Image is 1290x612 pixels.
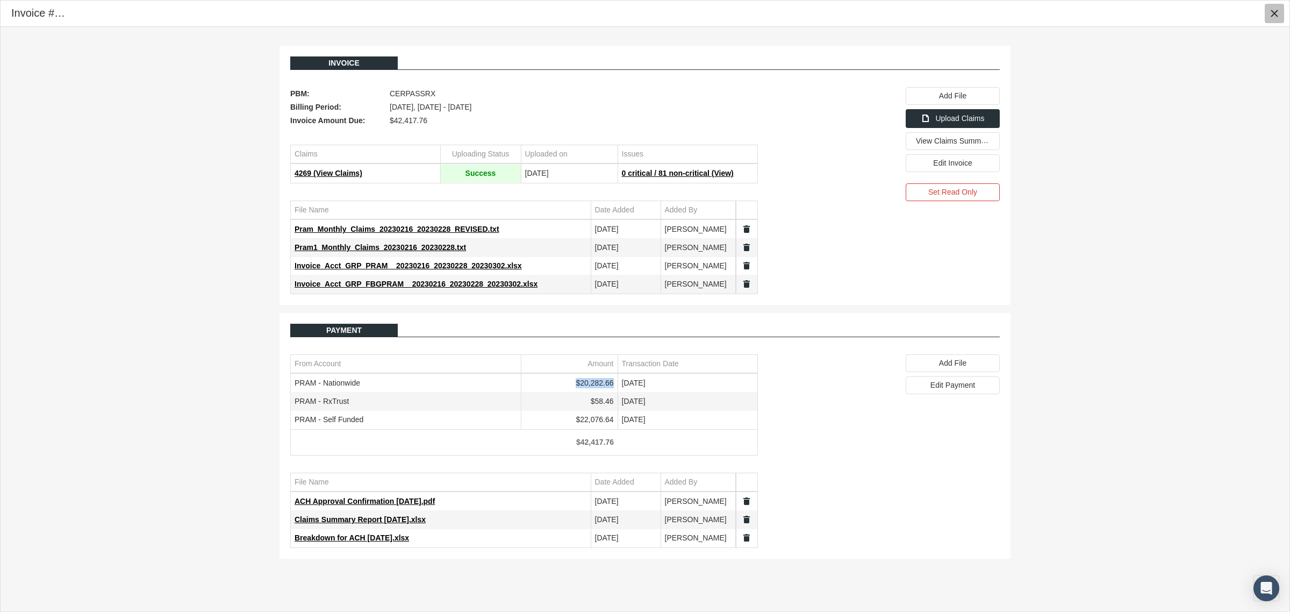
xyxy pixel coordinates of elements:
[742,224,751,234] a: Split
[742,261,751,271] a: Split
[906,376,1000,394] div: Edit Payment
[295,225,499,233] span: Pram_Monthly_Claims_20230216_20230228_REVISED.txt
[295,261,522,270] span: Invoice_Acct_GRP_PRAM__20230216_20230228_20230302.xlsx
[661,220,736,239] td: [PERSON_NAME]
[622,359,679,369] div: Transaction Date
[591,473,661,492] td: Column Date Added
[939,359,966,367] span: Add File
[661,275,736,294] td: [PERSON_NAME]
[295,497,435,506] span: ACH Approval Confirmation [DATE].pdf
[591,239,661,257] td: [DATE]
[939,91,966,100] span: Add File
[906,354,1000,372] div: Add File
[295,515,426,524] span: Claims Summary Report [DATE].xlsx
[328,59,360,67] span: Invoice
[290,101,384,114] span: Billing Period:
[521,411,618,429] td: $22,076.64
[622,149,643,159] div: Issues
[291,201,591,219] td: Column File Name
[295,243,466,252] span: Pram1_Monthly_Claims_20230216_20230228.txt
[295,477,329,487] div: File Name
[390,101,471,114] span: [DATE], [DATE] - [DATE]
[742,496,751,506] a: Split
[661,493,736,511] td: [PERSON_NAME]
[618,355,757,373] td: Column Transaction Date
[1265,4,1284,23] div: Close
[291,374,521,393] td: PRAM - Nationwide
[930,381,975,389] span: Edit Payment
[906,87,1000,105] div: Add File
[591,275,661,294] td: [DATE]
[591,493,661,511] td: [DATE]
[295,169,362,177] span: 4269 (View Claims)
[452,149,510,159] div: Uploading Status
[935,114,984,123] span: Upload Claims
[290,354,758,456] div: Data grid
[742,243,751,252] a: Split
[290,473,758,548] div: Data grid
[906,154,1000,172] div: Edit Invoice
[591,511,661,529] td: [DATE]
[521,374,618,393] td: $20,282.66
[928,188,977,196] span: Set Read Only
[295,280,537,288] span: Invoice_Acct_GRP_FBGPRAM__20230216_20230228_20230302.xlsx
[591,257,661,275] td: [DATE]
[521,165,618,183] td: [DATE]
[290,114,384,127] span: Invoice Amount Due:
[291,355,521,373] td: Column From Account
[295,149,318,159] div: Claims
[291,145,440,163] td: Column Claims
[595,477,634,487] div: Date Added
[390,87,435,101] span: CERPASSRX
[916,136,992,145] span: View Claims Summary
[661,201,736,219] td: Column Added By
[521,355,618,373] td: Column Amount
[1253,575,1279,601] div: Open Intercom Messenger
[291,393,521,411] td: PRAM - RxTrust
[291,411,521,429] td: PRAM - Self Funded
[665,205,698,215] div: Added By
[440,145,521,163] td: Column Uploading Status
[933,159,972,167] span: Edit Invoice
[661,529,736,547] td: [PERSON_NAME]
[521,393,618,411] td: $58.46
[326,326,362,335] span: Payment
[906,183,1000,201] div: Set Read Only
[587,359,613,369] div: Amount
[295,533,409,542] span: Breakdown for ACH [DATE].xlsx
[525,149,568,159] div: Uploaded on
[906,132,1000,150] div: View Claims Summary
[618,374,757,393] td: [DATE]
[618,145,757,163] td: Column Issues
[618,411,757,429] td: [DATE]
[661,473,736,492] td: Column Added By
[591,220,661,239] td: [DATE]
[295,359,341,369] div: From Account
[661,239,736,257] td: [PERSON_NAME]
[291,473,591,492] td: Column File Name
[622,169,734,177] span: 0 critical / 81 non-critical (View)
[290,145,758,183] div: Data grid
[742,515,751,524] a: Split
[661,257,736,275] td: [PERSON_NAME]
[390,114,427,127] span: $42,417.76
[440,165,521,183] td: Success
[525,437,614,447] div: $42,417.76
[11,6,66,20] div: Invoice #78
[595,205,634,215] div: Date Added
[591,201,661,219] td: Column Date Added
[742,279,751,289] a: Split
[665,477,698,487] div: Added By
[290,87,384,101] span: PBM:
[742,533,751,543] a: Split
[521,145,618,163] td: Column Uploaded on
[290,201,758,294] div: Data grid
[591,529,661,547] td: [DATE]
[618,393,757,411] td: [DATE]
[661,511,736,529] td: [PERSON_NAME]
[295,205,329,215] div: File Name
[906,109,1000,128] div: Upload Claims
